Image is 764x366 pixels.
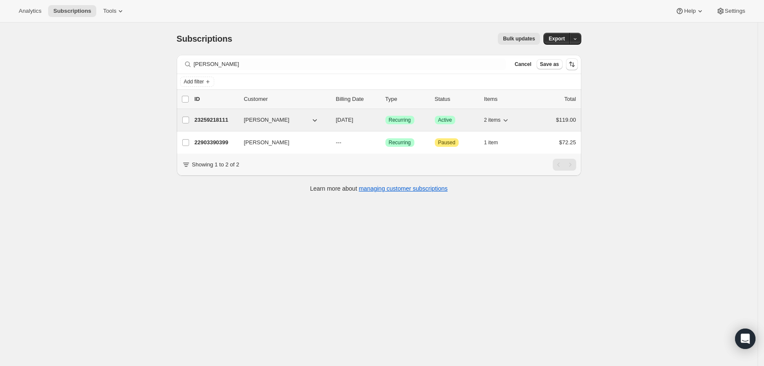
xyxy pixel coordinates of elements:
span: Paused [438,139,456,146]
span: 1 item [484,139,498,146]
div: Open Intercom Messenger [735,329,755,349]
div: 22903390399[PERSON_NAME]---SuccessRecurringAttentionPaused1 item$72.25 [195,137,576,149]
div: 23259218111[PERSON_NAME][DATE]SuccessRecurringSuccessActive2 items$119.00 [195,114,576,126]
button: Save as [537,59,563,69]
p: ID [195,95,237,103]
button: Export [543,33,570,45]
p: Status [435,95,477,103]
button: Subscriptions [48,5,96,17]
button: 1 item [484,137,508,149]
span: Subscriptions [177,34,233,43]
span: Cancel [514,61,531,68]
button: Bulk updates [498,33,540,45]
button: Add filter [180,77,214,87]
span: 2 items [484,117,501,123]
button: Sort the results [566,58,578,70]
span: Save as [540,61,559,68]
span: $72.25 [559,139,576,146]
p: Total [564,95,576,103]
span: Subscriptions [53,8,91,14]
span: Active [438,117,452,123]
span: Recurring [389,117,411,123]
input: Filter subscribers [194,58,506,70]
span: [PERSON_NAME] [244,116,290,124]
button: 2 items [484,114,510,126]
button: [PERSON_NAME] [239,136,324,149]
span: $119.00 [556,117,576,123]
button: Cancel [511,59,534,69]
span: Settings [725,8,745,14]
div: IDCustomerBilling DateTypeStatusItemsTotal [195,95,576,103]
span: Analytics [19,8,41,14]
a: managing customer subscriptions [359,185,448,192]
nav: Pagination [553,159,576,171]
span: [DATE] [336,117,353,123]
span: Add filter [184,78,204,85]
button: Help [670,5,709,17]
p: Customer [244,95,329,103]
p: 22903390399 [195,138,237,147]
button: [PERSON_NAME] [239,113,324,127]
span: Export [549,35,565,42]
div: Items [484,95,527,103]
span: Help [684,8,695,14]
div: Type [385,95,428,103]
span: Bulk updates [503,35,535,42]
button: Analytics [14,5,46,17]
span: Recurring [389,139,411,146]
span: [PERSON_NAME] [244,138,290,147]
p: 23259218111 [195,116,237,124]
p: Billing Date [336,95,379,103]
p: Showing 1 to 2 of 2 [192,160,239,169]
button: Settings [711,5,750,17]
span: Tools [103,8,116,14]
span: --- [336,139,342,146]
button: Tools [98,5,130,17]
p: Learn more about [310,184,448,193]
